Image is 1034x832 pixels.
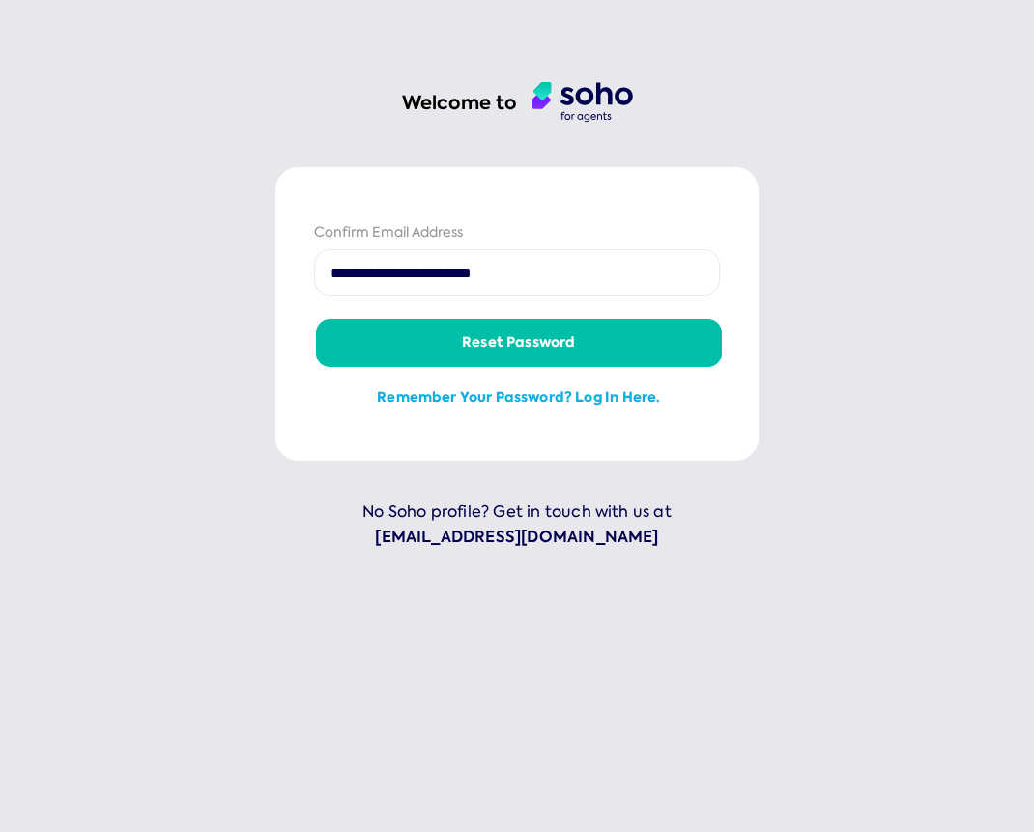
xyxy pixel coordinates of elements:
p: No Soho profile? Get in touch with us at [275,500,759,549]
a: [EMAIL_ADDRESS][DOMAIN_NAME] [275,525,759,550]
h1: Welcome to [402,90,517,116]
img: agent logo [532,82,633,123]
button: Reset password [316,319,722,367]
button: Remember your password? Log in here. [316,375,722,421]
div: Confirm Email Address [314,223,720,243]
